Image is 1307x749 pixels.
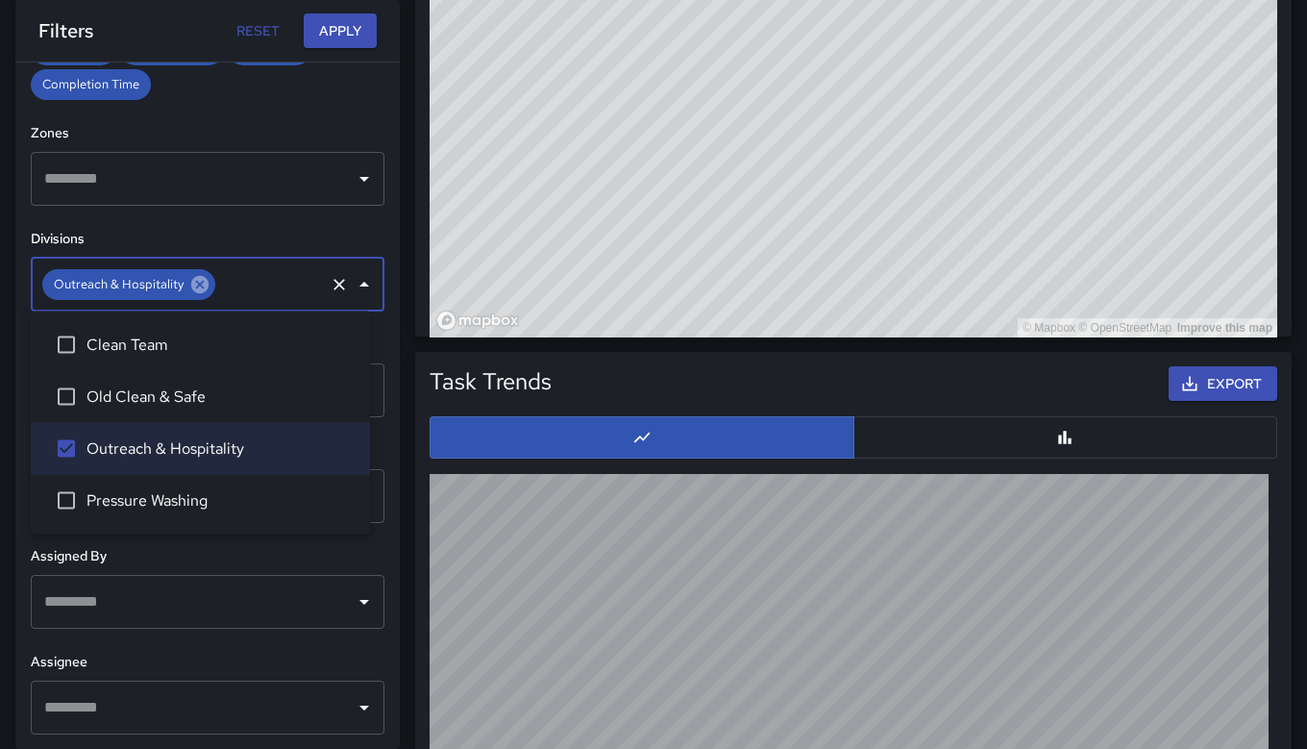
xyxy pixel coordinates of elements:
[31,123,384,144] h6: Zones
[430,366,552,397] h5: Task Trends
[351,165,378,192] button: Open
[853,416,1278,459] button: Bar Chart
[351,694,378,721] button: Open
[227,13,288,49] button: Reset
[86,489,355,512] span: Pressure Washing
[86,437,355,461] span: Outreach & Hospitality
[31,652,384,673] h6: Assignee
[632,428,652,447] svg: Line Chart
[430,416,854,459] button: Line Chart
[326,271,353,298] button: Clear
[86,386,355,409] span: Old Clean & Safe
[304,13,377,49] button: Apply
[86,334,355,357] span: Clean Team
[38,15,93,46] h6: Filters
[351,271,378,298] button: Close
[351,588,378,615] button: Open
[31,76,151,92] span: Completion Time
[42,269,215,300] div: Outreach & Hospitality
[31,69,151,100] div: Completion Time
[42,273,195,295] span: Outreach & Hospitality
[31,546,384,567] h6: Assigned By
[1055,428,1074,447] svg: Bar Chart
[31,229,384,250] h6: Divisions
[1169,366,1277,402] button: Export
